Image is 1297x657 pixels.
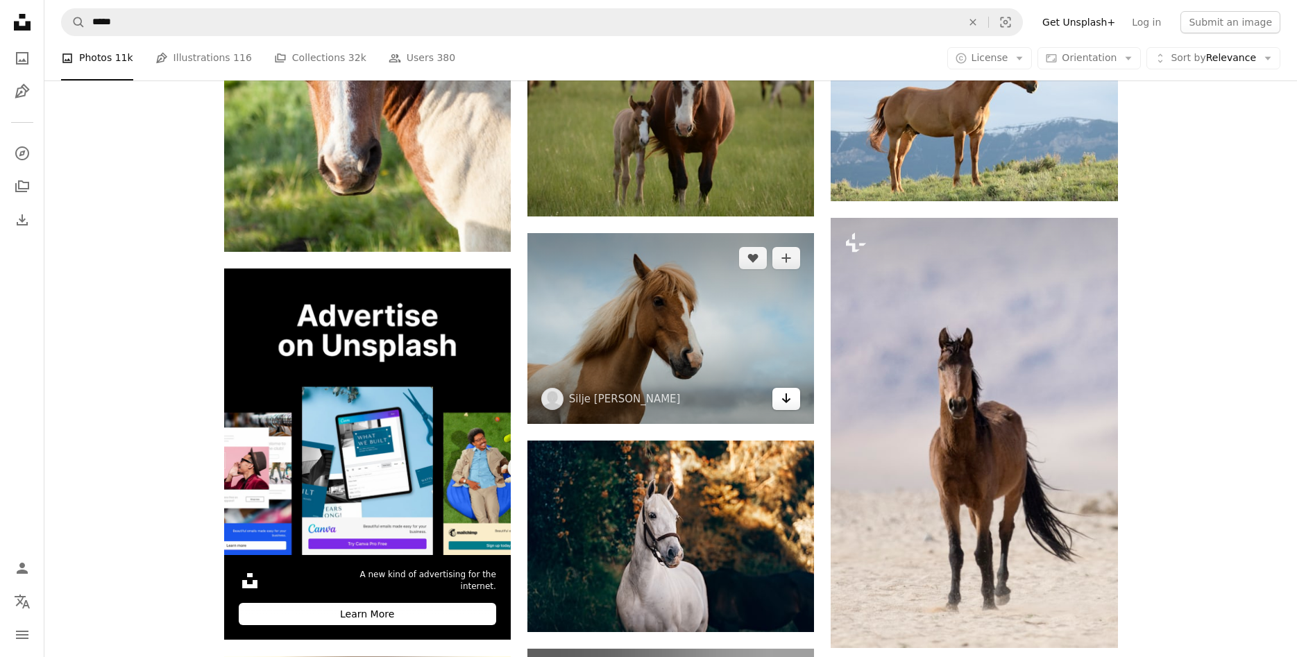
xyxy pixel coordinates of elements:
div: Learn More [239,603,496,625]
a: Illustrations 116 [155,36,252,80]
button: Search Unsplash [62,9,85,35]
img: Go to Silje Midtgård's profile [541,388,563,410]
a: Collections 32k [274,36,366,80]
span: Orientation [1062,52,1117,63]
img: brown and white horse [527,233,814,424]
a: Photos [8,44,36,72]
a: Home — Unsplash [8,8,36,39]
a: Wild Namibian desert horse. [831,427,1117,439]
span: 32k [348,51,366,66]
form: Find visuals sitewide [61,8,1023,36]
a: Collections [8,173,36,200]
a: Get Unsplash+ [1034,11,1124,33]
span: Sort by [1171,52,1205,63]
a: Download [772,388,800,410]
span: 380 [436,51,455,66]
img: mother horse and young horse together on grass during daytime [527,26,814,216]
img: file-1631306537910-2580a29a3cfcimage [239,570,261,592]
a: Explore [8,139,36,167]
a: Log in [1124,11,1169,33]
a: Illustrations [8,78,36,105]
button: Like [739,247,767,269]
a: mother horse and young horse together on grass during daytime [527,114,814,127]
a: brown and white horse [527,322,814,334]
button: Language [8,588,36,615]
a: A new kind of advertising for the internet.Learn More [224,268,511,640]
button: Visual search [989,9,1022,35]
a: Download History [8,206,36,234]
span: License [972,52,1008,63]
img: Wild Namibian desert horse. [831,218,1117,648]
a: white horse standing near plant [527,530,814,543]
a: Log in / Sign up [8,554,36,582]
img: brown horse on green grass hill [831,40,1117,201]
button: Submit an image [1180,11,1280,33]
button: Clear [958,9,988,35]
button: Menu [8,621,36,649]
button: License [947,47,1033,69]
button: Sort byRelevance [1146,47,1280,69]
a: brown horse on green grass hill [831,114,1117,127]
span: Relevance [1171,51,1256,65]
a: Users 380 [389,36,455,80]
span: 116 [233,51,252,66]
button: Add to Collection [772,247,800,269]
img: white horse standing near plant [527,441,814,631]
span: A new kind of advertising for the internet. [339,569,496,592]
img: file-1635990755334-4bfd90f37242image [224,268,511,555]
a: Silje [PERSON_NAME] [569,392,681,406]
button: Orientation [1037,47,1141,69]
